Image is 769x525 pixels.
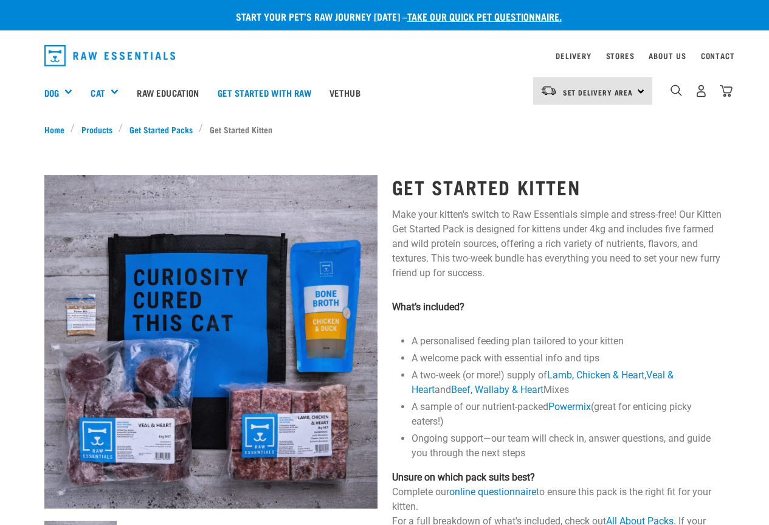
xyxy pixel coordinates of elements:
[407,13,562,19] a: take our quick pet questionnaire.
[649,54,686,58] a: About Us
[209,68,320,117] a: Get started with Raw
[392,301,464,313] strong: What’s included?
[563,90,633,94] span: Set Delivery Area
[44,86,59,100] a: Dog
[123,123,199,136] a: Get Started Packs
[548,401,591,412] a: Powermix
[412,351,725,366] li: A welcome pack with essential info and tips
[392,471,535,483] strong: Unsure on which pack suits best?
[44,123,725,136] nav: breadcrumbs
[540,85,557,96] img: van-moving.png
[35,40,735,71] nav: dropdown navigation
[392,176,725,198] h1: Get Started Kitten
[451,384,543,395] a: Beef, Wallaby & Heart
[44,45,176,66] img: Raw Essentials Logo
[75,123,119,136] a: Products
[701,54,735,58] a: Contact
[44,175,378,509] img: NSP Kitten Update
[671,85,682,96] img: home-icon-1@2x.png
[695,85,708,97] img: user.png
[449,486,536,498] a: online questionnaire
[720,85,733,97] img: home-icon@2x.png
[128,68,208,117] a: Raw Education
[412,400,725,429] li: A sample of our nutrient-packed (great for enticing picky eaters!)
[392,207,725,280] p: Make your kitten's switch to Raw Essentials simple and stress-free! Our Kitten Get Started Pack i...
[320,68,370,117] a: Vethub
[91,86,105,100] a: Cat
[44,123,71,136] a: Home
[556,54,591,58] a: Delivery
[412,334,725,349] li: A personalised feeding plan tailored to your kitten
[412,431,725,461] li: Ongoing support—our team will check in, answer questions, and guide you through the next steps
[606,54,635,58] a: Stores
[547,369,644,381] a: Lamb, Chicken & Heart
[412,368,725,397] li: A two-week (or more!) supply of , and Mixes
